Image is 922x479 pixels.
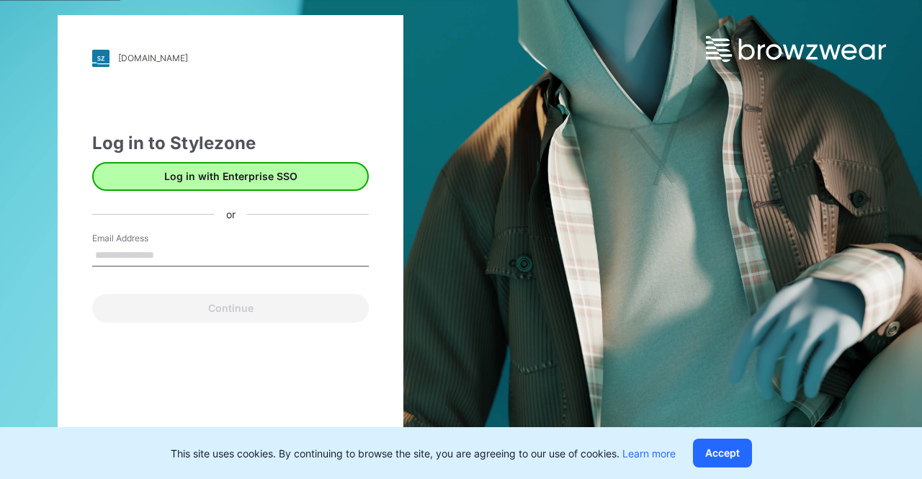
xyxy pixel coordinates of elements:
[215,207,247,222] div: or
[92,162,369,191] button: Log in with Enterprise SSO
[92,130,369,156] div: Log in to Stylezone
[171,446,676,461] p: This site uses cookies. By continuing to browse the site, you are agreeing to our use of cookies.
[92,50,109,67] img: stylezone-logo.562084cfcfab977791bfbf7441f1a819.svg
[118,53,188,63] div: [DOMAIN_NAME]
[92,232,193,245] label: Email Address
[706,36,886,62] img: browzwear-logo.e42bd6dac1945053ebaf764b6aa21510.svg
[622,447,676,460] a: Learn more
[92,50,369,67] a: [DOMAIN_NAME]
[693,439,752,467] button: Accept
